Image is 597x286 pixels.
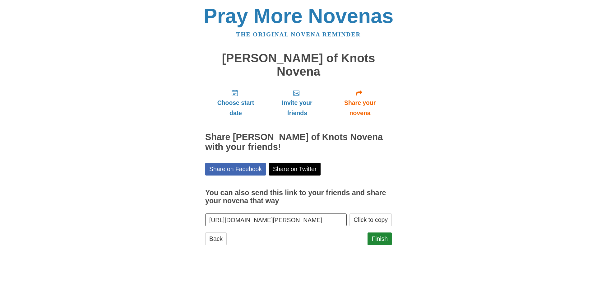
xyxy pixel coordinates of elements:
a: Finish [368,232,392,245]
h2: Share [PERSON_NAME] of Knots Novena with your friends! [205,132,392,152]
span: Choose start date [211,98,260,118]
a: Pray More Novenas [204,4,394,27]
h3: You can also send this link to your friends and share your novena that way [205,189,392,205]
span: Share your novena [334,98,386,118]
h1: [PERSON_NAME] of Knots Novena [205,52,392,78]
a: Share on Facebook [205,163,266,176]
a: Invite your friends [266,84,328,121]
a: Choose start date [205,84,266,121]
button: Click to copy [349,213,392,226]
a: Share on Twitter [269,163,321,176]
a: Share your novena [328,84,392,121]
a: Back [205,232,227,245]
span: Invite your friends [272,98,322,118]
a: The original novena reminder [236,31,361,38]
